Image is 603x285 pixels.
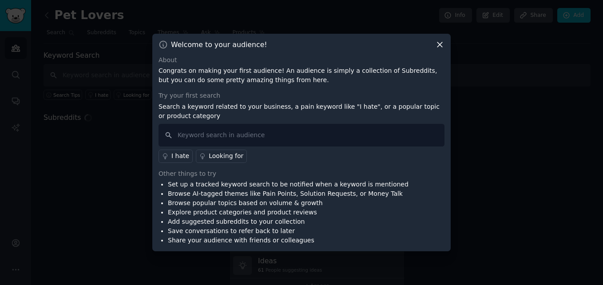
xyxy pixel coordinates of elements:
[196,150,247,163] a: Looking for
[168,189,409,198] li: Browse AI-tagged themes like Pain Points, Solution Requests, or Money Talk
[159,169,444,178] div: Other things to try
[159,150,193,163] a: I hate
[168,217,409,226] li: Add suggested subreddits to your collection
[159,55,444,65] div: About
[168,198,409,208] li: Browse popular topics based on volume & growth
[159,124,444,146] input: Keyword search in audience
[168,180,409,189] li: Set up a tracked keyword search to be notified when a keyword is mentioned
[168,236,409,245] li: Share your audience with friends or colleagues
[168,226,409,236] li: Save conversations to refer back to later
[171,40,267,49] h3: Welcome to your audience!
[171,151,189,161] div: I hate
[159,91,444,100] div: Try your first search
[168,208,409,217] li: Explore product categories and product reviews
[209,151,243,161] div: Looking for
[159,66,444,85] p: Congrats on making your first audience! An audience is simply a collection of Subreddits, but you...
[159,102,444,121] p: Search a keyword related to your business, a pain keyword like "I hate", or a popular topic or pr...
